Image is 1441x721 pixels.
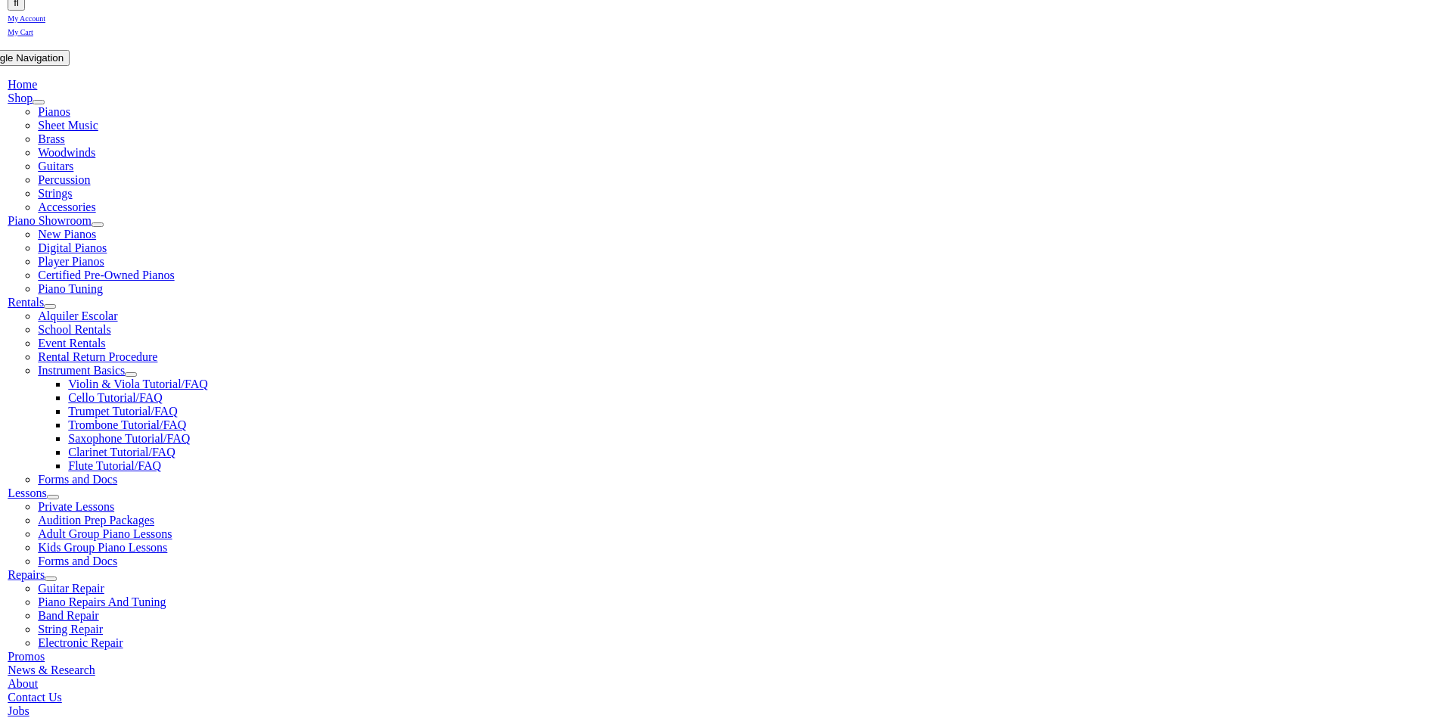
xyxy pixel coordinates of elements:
span: Instrument Basics [38,364,125,377]
a: Adult Group Piano Lessons [38,527,172,540]
a: News & Research [8,664,95,676]
a: Contact Us [8,691,62,704]
span: Trombone Tutorial/FAQ [68,418,186,431]
a: Rentals [8,296,44,309]
a: Digital Pianos [38,241,107,254]
a: Pianos [38,105,70,118]
a: Certified Pre-Owned Pianos [38,269,174,281]
button: Open submenu of Instrument Basics [125,372,137,377]
a: Promos [8,650,45,663]
a: Rental Return Procedure [38,350,157,363]
a: About [8,677,38,690]
a: Trumpet Tutorial/FAQ [68,405,177,418]
a: Flute Tutorial/FAQ [68,459,161,472]
a: String Repair [38,623,103,636]
a: Audition Prep Packages [38,514,154,527]
a: Piano Showroom [8,214,92,227]
a: Strings [38,187,72,200]
a: Cello Tutorial/FAQ [68,391,163,404]
a: Lessons [8,486,47,499]
a: Piano Tuning [38,282,103,295]
a: Kids Group Piano Lessons [38,541,167,554]
a: My Account [8,11,45,23]
button: Open submenu of Piano Showroom [92,222,104,227]
a: Brass [38,132,65,145]
a: Clarinet Tutorial/FAQ [68,446,175,458]
button: Open submenu of Rentals [44,304,56,309]
a: Player Pianos [38,255,104,268]
a: Shop [8,92,33,104]
a: Event Rentals [38,337,105,350]
a: Forms and Docs [38,555,117,567]
a: Electronic Repair [38,636,123,649]
a: School Rentals [38,323,110,336]
button: Open submenu of Shop [33,100,45,104]
a: Saxophone Tutorial/FAQ [68,432,190,445]
a: My Cart [8,24,33,37]
a: Sheet Music [38,119,98,132]
span: My Account [8,14,45,23]
a: Piano Repairs And Tuning [38,595,166,608]
a: Accessories [38,200,95,213]
a: Violin & Viola Tutorial/FAQ [68,378,208,390]
span: My Cart [8,28,33,36]
a: Guitars [38,160,73,172]
a: New Pianos [38,228,96,241]
a: Private Lessons [38,500,114,513]
a: Forms and Docs [38,473,117,486]
a: Alquiler Escolar [38,309,117,322]
a: Home [8,78,37,91]
button: Open submenu of Lessons [47,495,59,499]
a: Guitar Repair [38,582,104,595]
a: Percussion [38,173,90,186]
a: Woodwinds [38,146,95,159]
button: Open submenu of Repairs [45,576,57,581]
a: Repairs [8,568,45,581]
a: Band Repair [38,609,98,622]
a: Jobs [8,704,29,717]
